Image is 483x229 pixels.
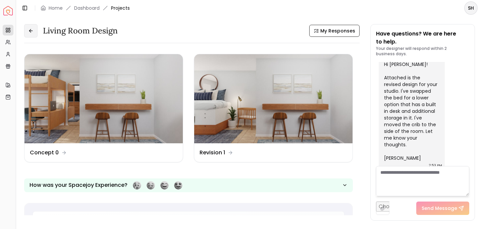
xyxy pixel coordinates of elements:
nav: breadcrumb [41,5,130,11]
a: Dashboard [74,5,100,11]
button: SH [464,1,478,15]
img: Concept 0 [24,54,183,143]
a: Concept 0Concept 0 [24,54,183,162]
div: Hi [PERSON_NAME]! Attached is the revised design for your studio. I've swapped the bed for a lowe... [384,61,438,161]
span: SH [465,2,477,14]
a: Spacejoy [3,6,13,15]
p: Have questions? We are here to help. [376,30,469,46]
img: Revision 1 [194,54,353,143]
p: How was your Spacejoy Experience? [30,181,127,189]
div: 2:53 PM [429,162,442,169]
a: Home [49,5,63,11]
button: My Responses [309,25,360,37]
a: Revision 1Revision 1 [194,54,353,162]
p: Your designer will respond within 2 business days. [376,46,469,57]
button: How was your Spacejoy Experience?Feeling terribleFeeling badFeeling goodFeeling awesome [24,178,353,192]
dd: Concept 0 [30,149,59,157]
img: Spacejoy Logo [3,6,13,15]
span: My Responses [320,27,355,34]
h3: Living Room Design [43,25,118,36]
span: Projects [111,5,130,11]
dd: Revision 1 [200,149,225,157]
